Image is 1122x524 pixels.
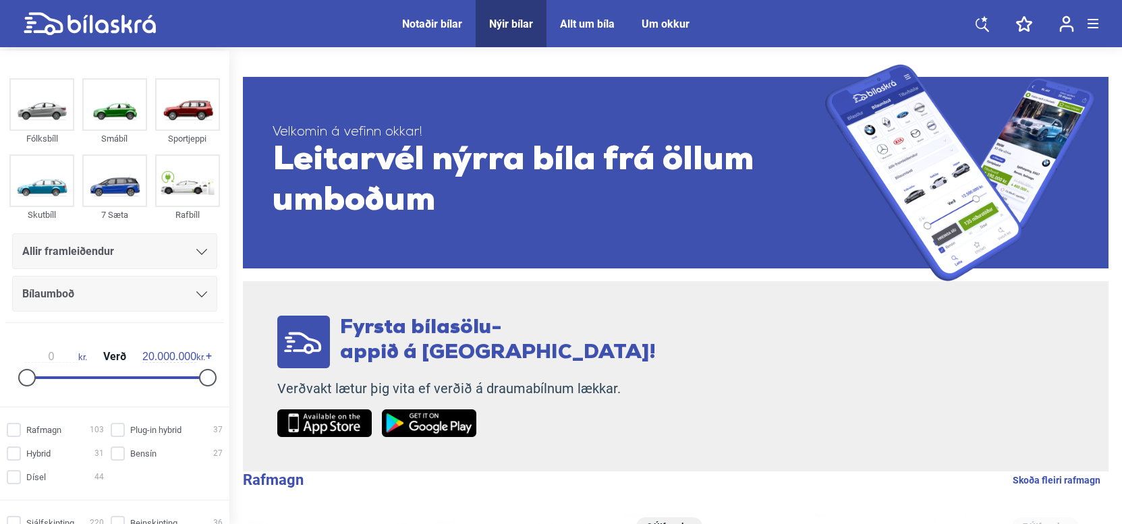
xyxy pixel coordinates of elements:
a: Nýir bílar [489,18,533,30]
span: Hybrid [26,446,51,461]
div: 7 Sæta [82,207,147,223]
a: Skoða fleiri rafmagn [1013,471,1100,489]
img: user-login.svg [1059,16,1074,32]
a: Allt um bíla [560,18,615,30]
span: Plug-in hybrid [130,423,181,437]
a: Notaðir bílar [402,18,462,30]
div: Sportjeppi [155,131,220,146]
span: Fyrsta bílasölu- appið á [GEOGRAPHIC_DATA]! [340,318,656,363]
div: Smábíl [82,131,147,146]
a: Um okkur [642,18,690,30]
div: Rafbíll [155,207,220,223]
span: Bensín [130,446,157,461]
span: kr. [142,351,205,363]
a: Velkomin á vefinn okkar!Leitarvél nýrra bíla frá öllum umboðum [243,64,1109,281]
span: 37 [213,423,223,437]
div: Fólksbíll [9,131,74,146]
p: Verðvakt lætur þig vita ef verðið á draumabílnum lækkar. [277,380,656,397]
span: Velkomin á vefinn okkar! [273,124,825,141]
span: Dísel [26,470,46,484]
div: Skutbíll [9,207,74,223]
b: Rafmagn [243,471,304,488]
span: Rafmagn [26,423,61,437]
span: 103 [90,423,104,437]
span: Leitarvél nýrra bíla frá öllum umboðum [273,141,825,222]
span: Verð [100,351,130,362]
span: 44 [94,470,104,484]
span: Bílaumboð [22,285,74,303]
span: kr. [24,351,87,363]
span: Allir framleiðendur [22,242,114,261]
span: 31 [94,446,104,461]
span: 27 [213,446,223,461]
